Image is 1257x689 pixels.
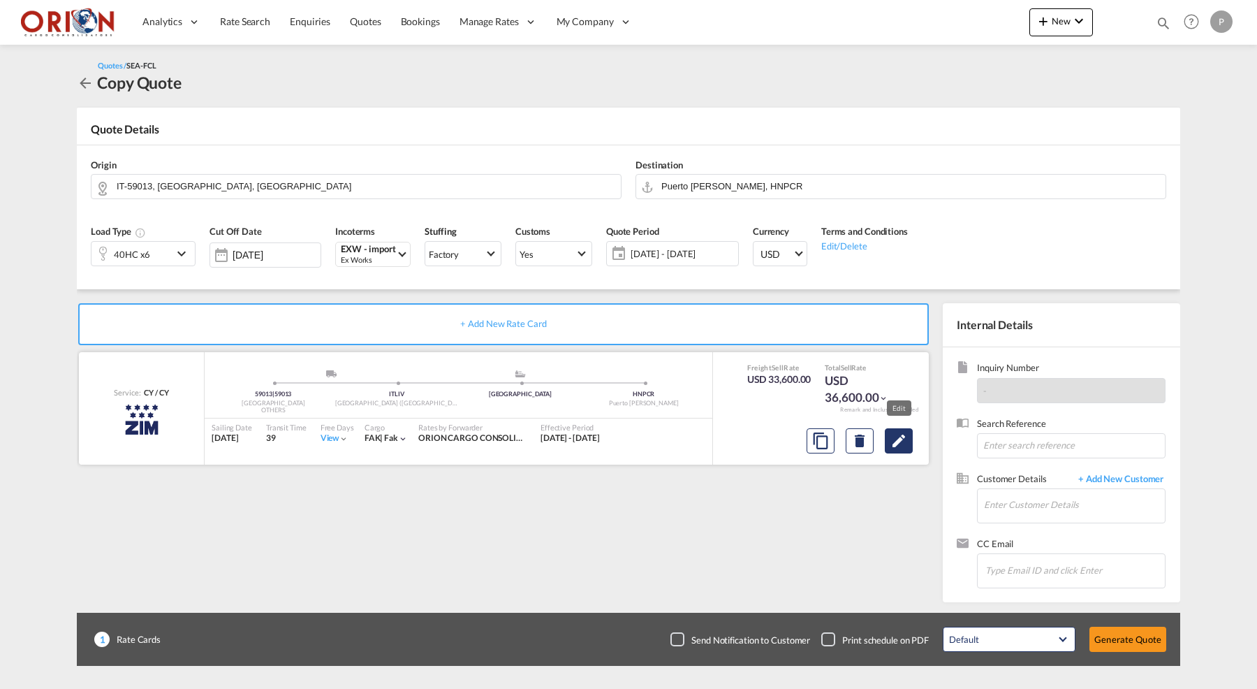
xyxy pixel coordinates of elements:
span: FAK [365,433,385,443]
div: Puerto [PERSON_NAME] [582,399,705,408]
img: 2c36fa60c4e911ed9fceb5e2556746cc.JPG [21,6,115,38]
div: OTHERS [212,406,335,415]
span: Incoterms [335,226,375,237]
input: Search by Door/Port [661,174,1159,198]
span: USD [760,247,793,261]
button: Generate Quote [1089,627,1166,652]
div: Quote Details [77,122,1180,144]
span: Rate Cards [110,633,161,646]
div: Freight Rate [747,363,811,372]
span: Currency [753,226,789,237]
span: ORION CARGO CONSOLIDATORS S. R. L. DE C. V. [418,433,603,443]
span: SEA-FCL [126,61,156,70]
div: Effective Period [541,422,600,433]
span: 1 [94,632,110,647]
md-icon: icon-chevron-down [173,245,194,262]
div: 40HC x6icon-chevron-down [91,241,196,266]
div: Copy Quote [97,71,182,94]
div: Factory [429,249,459,260]
span: Enquiries [290,15,330,27]
div: Remark and Inclusion included [830,406,929,414]
span: Service: [114,387,140,398]
md-select: Select Stuffing: Factory [425,241,501,266]
span: | [380,433,383,443]
md-select: Select Incoterms: EXW - import Ex Works [335,242,411,267]
md-icon: icon-information-outline [135,227,146,238]
button: Delete [846,428,874,454]
div: ITLIV [335,390,459,399]
div: Send Notification to Customer [691,634,810,646]
div: Viewicon-chevron-down [321,433,349,444]
md-select: Select Currency: $ USDUnited States Dollar [753,241,807,266]
span: Analytics [142,15,182,29]
span: + Add New Customer [1071,472,1166,488]
div: Yes [520,249,534,260]
button: Copy [807,428,835,454]
input: Enter search reference [977,433,1166,458]
input: Select [233,249,321,261]
md-chips-wrap: Chips container. Enter the text area, then type text, and press enter to add a chip. [983,554,1165,585]
md-icon: icon-calendar [607,245,624,262]
div: ORION CARGO CONSOLIDATORS S. R. L. DE C. V. [418,433,527,444]
span: + Add New Rate Card [460,318,546,329]
input: Search by Door/Port [117,174,614,198]
span: Customer Details [977,472,1071,488]
div: Pickup ModeService Type - [273,370,397,384]
div: Rates by Forwarder [418,422,527,433]
span: 59013 [255,390,274,398]
div: 01 Sep 2025 - 15 Sep 2025 [541,433,600,444]
input: Enter Customer Details [984,489,1165,521]
div: icon-arrow-left [77,71,97,94]
span: My Company [557,15,614,29]
div: [GEOGRAPHIC_DATA] [212,399,335,408]
span: Quotes [350,15,381,27]
span: Sell [772,363,784,372]
span: Inquiry Number [977,361,1166,377]
span: | [272,390,274,398]
div: Ex Works [341,254,396,265]
span: Sell [841,363,852,372]
div: [DATE] [212,433,252,444]
div: CY / CY [140,387,168,398]
span: [DATE] - [DATE] [631,247,735,260]
div: Edit/Delete [821,238,908,252]
md-input-container: Puerto Cortes, HNPCR [635,174,1166,199]
div: 40HC x6 [114,245,150,264]
span: Bookings [401,15,440,27]
span: Customs [515,226,550,237]
div: + Add New Rate Card [78,303,929,345]
div: 39 [266,433,307,444]
span: Rate Search [220,15,270,27]
span: Manage Rates [460,15,519,29]
md-tooltip: Edit [887,400,911,416]
md-icon: icon-chevron-down [398,434,408,444]
img: road [326,370,337,377]
div: EXW - import [341,244,396,254]
div: [GEOGRAPHIC_DATA] [459,390,582,399]
div: HNPCR [582,390,705,399]
div: fak [365,433,398,444]
div: USD 33,600.00 [747,372,811,386]
span: Quote Period [606,226,659,237]
md-icon: assets/icons/custom/ship-fill.svg [512,370,529,377]
md-input-container: IT-59013,Montemurlo,Toscana [91,174,622,199]
div: Free Days [321,422,354,433]
div: Cargo [365,422,408,433]
md-icon: assets/icons/custom/copyQuote.svg [812,433,829,449]
span: Destination [635,159,683,171]
md-icon: icon-chevron-down [879,393,888,403]
span: [DATE] - [DATE] [627,244,738,263]
div: Transit Time [266,422,307,433]
span: Origin [91,159,116,171]
md-select: Select Customs: Yes [515,241,592,266]
span: Stuffing [425,226,457,237]
div: Sailing Date [212,422,252,433]
md-checkbox: Checkbox No Ink [821,632,929,646]
span: Terms and Conditions [821,226,908,237]
md-icon: icon-chevron-down [339,434,348,444]
div: [GEOGRAPHIC_DATA] ([GEOGRAPHIC_DATA]) [335,399,459,408]
img: ZIM [124,402,159,437]
md-icon: icon-arrow-left [77,75,94,92]
div: USD 36,600.00 [825,372,895,406]
span: Quotes / [98,61,126,70]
